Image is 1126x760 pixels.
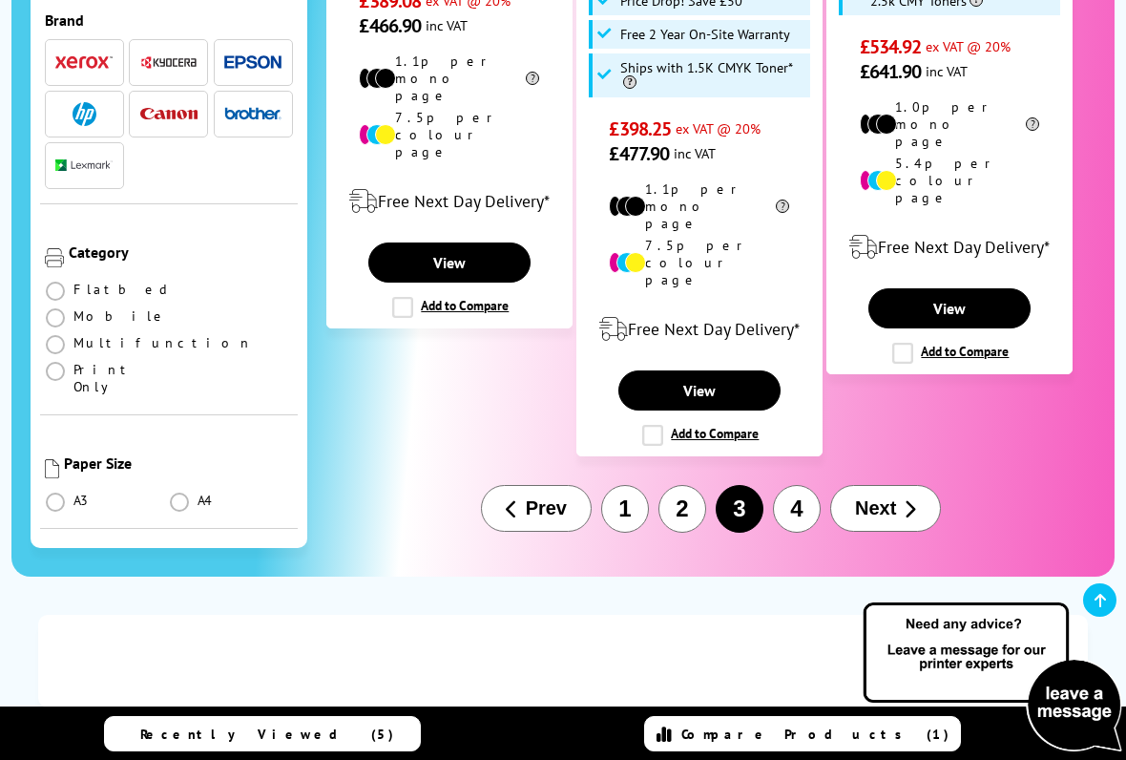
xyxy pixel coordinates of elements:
[224,55,281,70] img: Epson
[601,485,649,533] button: 1
[45,248,64,267] img: Category
[860,34,922,59] span: £534.92
[855,497,896,519] span: Next
[609,180,789,232] li: 1.1p per mono page
[859,600,1126,756] img: Open Live Chat window
[609,141,669,166] span: £477.90
[587,303,812,356] div: modal_delivery
[140,108,198,120] img: Canon
[642,425,759,446] label: Add to Compare
[73,281,174,298] span: Flatbed
[609,116,671,141] span: £398.25
[368,243,531,283] a: View
[69,243,293,262] div: Category
[620,60,804,91] span: Ships with 1.5K CMYK Toner*
[618,370,781,411] a: View
[135,101,203,127] button: Canon
[674,144,716,162] span: inc VAT
[359,109,539,160] li: 7.5p per colour page
[73,102,96,126] img: HP
[609,237,789,288] li: 7.5p per colour page
[140,55,198,70] img: Kyocera
[359,13,421,38] span: £466.90
[140,726,394,743] span: Recently Viewed (5)
[860,155,1040,206] li: 5.4p per colour page
[926,62,968,80] span: inc VAT
[644,716,961,751] a: Compare Products (1)
[198,492,215,509] span: A4
[773,485,821,533] button: 4
[224,107,281,120] img: Brother
[104,716,421,751] a: Recently Viewed (5)
[73,334,253,351] span: Multifunction
[135,50,203,75] button: Kyocera
[658,485,706,533] button: 2
[860,59,922,84] span: £641.90
[926,37,1011,55] span: ex VAT @ 20%
[73,361,169,395] span: Print Only
[45,459,59,478] img: Paper Size
[55,55,113,69] img: Xerox
[526,497,567,519] span: Prev
[481,485,592,532] button: Prev
[50,153,118,179] button: Lexmark
[868,288,1031,328] a: View
[50,101,118,127] button: HP
[219,101,287,127] button: Brother
[892,343,1009,364] label: Add to Compare
[73,307,168,325] span: Mobile
[45,11,293,30] div: Brand
[73,492,91,509] span: A3
[681,726,949,743] span: Compare Products (1)
[55,159,113,171] img: Lexmark
[837,221,1062,274] div: modal_delivery
[830,485,941,532] button: Next
[50,50,118,75] button: Xerox
[676,119,761,137] span: ex VAT @ 20%
[426,16,468,34] span: inc VAT
[64,454,293,473] div: Paper Size
[392,297,509,318] label: Add to Compare
[860,98,1040,150] li: 1.0p per mono page
[359,53,539,104] li: 1.1p per mono page
[337,175,562,228] div: modal_delivery
[219,50,287,75] button: Epson
[620,27,790,42] span: Free 2 Year On-Site Warranty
